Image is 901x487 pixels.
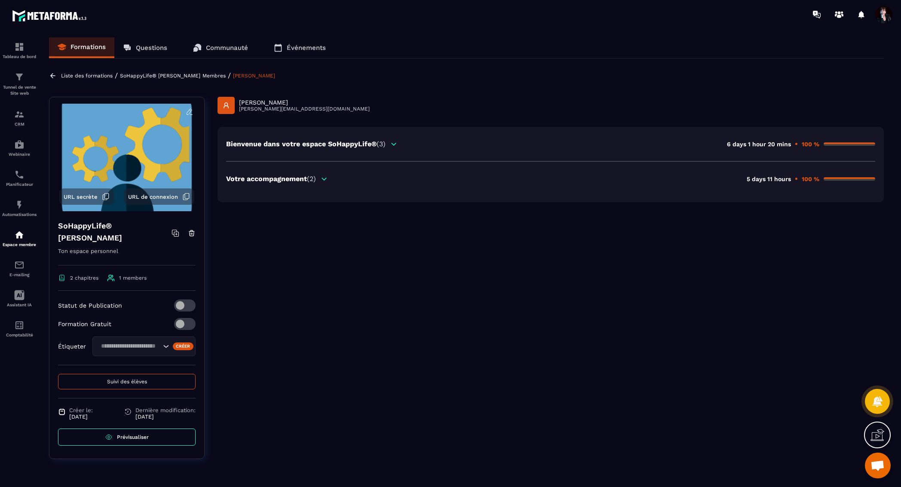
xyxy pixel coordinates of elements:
[58,374,196,389] button: Suivi des élèves
[228,71,231,80] span: /
[2,253,37,284] a: emailemailE-mailing
[14,139,25,150] img: automations
[265,37,334,58] a: Événements
[747,176,791,182] p: 5 days 11 hours
[114,37,176,58] a: Questions
[92,336,196,356] div: Search for option
[58,321,111,327] p: Formation Gratuit
[135,413,196,420] p: [DATE]
[120,73,200,79] a: SoHappyLife® [PERSON_NAME]
[802,141,819,148] p: 100 %
[128,194,178,200] span: URL de connexion
[377,140,386,148] span: (3)
[239,99,370,106] p: [PERSON_NAME]
[307,175,316,183] span: (2)
[14,260,25,270] img: email
[98,342,161,351] input: Search for option
[287,44,326,52] p: Événements
[184,37,257,58] a: Communauté
[14,42,25,52] img: formation
[206,44,248,52] p: Communauté
[70,43,106,51] p: Formations
[2,35,37,65] a: formationformationTableau de bord
[58,220,172,244] h4: SoHappyLife® [PERSON_NAME]
[2,333,37,337] p: Comptabilité
[14,200,25,210] img: automations
[117,434,149,440] span: Prévisualiser
[2,272,37,277] p: E-mailing
[239,106,370,112] p: [PERSON_NAME][EMAIL_ADDRESS][DOMAIN_NAME]
[2,223,37,253] a: automationsautomationsEspace membre
[2,54,37,59] p: Tableau de bord
[69,407,93,413] span: Créer le:
[2,133,37,163] a: automationsautomationsWebinaire
[865,453,891,478] div: Ouvrir le chat
[2,84,37,96] p: Tunnel de vente Site web
[12,8,89,24] img: logo
[202,73,226,79] a: Membres
[61,73,113,79] a: Liste des formations
[802,176,819,182] p: 100 %
[2,242,37,247] p: Espace membre
[58,428,196,446] a: Prévisualiser
[727,141,791,148] p: 6 days 1 hour 20 mins
[119,275,147,281] span: 1 members
[226,140,386,148] p: Bienvenue dans votre espace SoHappyLife®
[2,163,37,193] a: schedulerschedulerPlanificateur
[14,320,25,330] img: accountant
[226,175,316,183] p: Votre accompagnement
[233,73,275,79] a: [PERSON_NAME]
[2,152,37,157] p: Webinaire
[56,104,198,211] img: background
[69,413,93,420] p: [DATE]
[14,72,25,82] img: formation
[2,103,37,133] a: formationformationCRM
[58,343,86,350] p: Étiqueter
[14,109,25,120] img: formation
[2,65,37,103] a: formationformationTunnel de vente Site web
[2,182,37,187] p: Planificateur
[2,284,37,314] a: Assistant IA
[136,44,167,52] p: Questions
[2,193,37,223] a: automationsautomationsAutomatisations
[2,302,37,307] p: Assistant IA
[58,246,196,265] p: Ton espace personnel
[2,212,37,217] p: Automatisations
[2,122,37,126] p: CRM
[58,302,122,309] p: Statut de Publication
[124,188,194,205] button: URL de connexion
[115,71,118,80] span: /
[173,342,194,350] div: Créer
[49,37,114,58] a: Formations
[14,230,25,240] img: automations
[59,188,114,205] button: URL secrète
[107,379,147,385] span: Suivi des élèves
[64,194,98,200] span: URL secrète
[135,407,196,413] span: Dernière modification:
[70,275,98,281] span: 2 chapitres
[14,170,25,180] img: scheduler
[2,314,37,344] a: accountantaccountantComptabilité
